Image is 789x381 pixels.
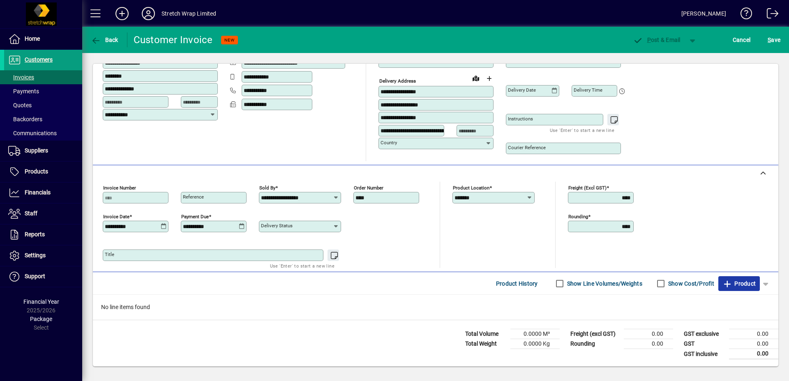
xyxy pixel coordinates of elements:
a: View on map [469,72,482,85]
span: Financial Year [23,298,59,305]
td: GST exclusive [680,329,729,339]
span: Backorders [8,116,42,122]
a: Products [4,162,82,182]
button: Product [718,276,760,291]
button: Back [89,32,120,47]
mat-label: Delivery time [574,87,602,93]
span: Product [722,277,756,290]
a: Settings [4,245,82,266]
span: S [768,37,771,43]
div: [PERSON_NAME] [681,7,726,20]
span: Reports [25,231,45,238]
span: Quotes [8,102,32,109]
a: Payments [4,84,82,98]
mat-label: Payment due [181,214,209,219]
mat-label: Reference [183,194,204,200]
span: Settings [25,252,46,259]
div: Stretch Wrap Limited [161,7,217,20]
span: Payments [8,88,39,95]
td: Total Volume [461,329,510,339]
span: Staff [25,210,37,217]
a: Support [4,266,82,287]
span: Communications [8,130,57,136]
a: Financials [4,182,82,203]
td: 0.00 [624,339,673,349]
label: Show Line Volumes/Weights [565,279,642,288]
mat-label: Courier Reference [508,145,546,150]
td: GST [680,339,729,349]
button: Choose address [482,72,496,85]
mat-label: Invoice date [103,214,129,219]
a: Knowledge Base [734,2,752,28]
mat-hint: Use 'Enter' to start a new line [270,261,335,270]
span: Support [25,273,45,279]
button: Save [766,32,782,47]
td: Freight (excl GST) [566,329,624,339]
button: Add [109,6,135,21]
a: Logout [761,2,779,28]
td: 0.00 [729,349,778,359]
button: Cancel [731,32,753,47]
mat-label: Title [105,252,114,257]
button: Product History [493,276,541,291]
button: Profile [135,6,161,21]
span: Suppliers [25,147,48,154]
td: Total Weight [461,339,510,349]
a: Home [4,29,82,49]
span: Products [25,168,48,175]
td: Rounding [566,339,624,349]
span: ost & Email [633,37,681,43]
span: Home [25,35,40,42]
span: Product History [496,277,538,290]
a: Communications [4,126,82,140]
div: No line items found [93,295,778,320]
app-page-header-button: Back [82,32,127,47]
mat-label: Rounding [568,214,588,219]
td: 0.00 [729,329,778,339]
span: Invoices [8,74,34,81]
a: Invoices [4,70,82,84]
mat-label: Delivery date [508,87,536,93]
mat-label: Delivery status [261,223,293,229]
a: Staff [4,203,82,224]
span: Back [91,37,118,43]
a: Reports [4,224,82,245]
span: ave [768,33,780,46]
span: P [647,37,651,43]
span: Customers [25,56,53,63]
td: 0.00 [624,329,673,339]
mat-label: Order number [354,185,383,191]
span: Package [30,316,52,322]
mat-label: Instructions [508,116,533,122]
a: Backorders [4,112,82,126]
span: Cancel [733,33,751,46]
a: Suppliers [4,141,82,161]
td: 0.00 [729,339,778,349]
a: Quotes [4,98,82,112]
mat-label: Sold by [259,185,275,191]
span: Financials [25,189,51,196]
div: Customer Invoice [134,33,213,46]
mat-hint: Use 'Enter' to start a new line [550,125,614,135]
td: 0.0000 Kg [510,339,560,349]
td: 0.0000 M³ [510,329,560,339]
span: NEW [224,37,235,43]
mat-label: Country [381,140,397,145]
label: Show Cost/Profit [667,279,714,288]
mat-label: Freight (excl GST) [568,185,607,191]
mat-label: Invoice number [103,185,136,191]
button: Post & Email [629,32,685,47]
mat-label: Product location [453,185,489,191]
td: GST inclusive [680,349,729,359]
